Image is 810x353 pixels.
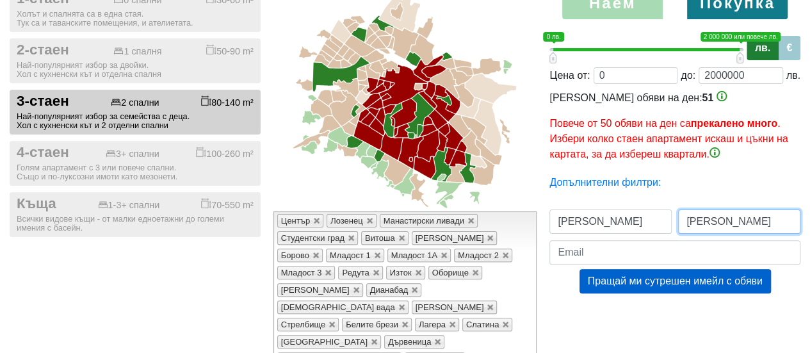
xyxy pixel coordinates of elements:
span: Младост 2 [458,250,499,260]
a: Допълнителни филтри: [549,177,661,188]
div: 1-3+ спални [98,200,160,211]
span: [PERSON_NAME] [416,233,484,243]
span: [PERSON_NAME] [281,285,350,295]
span: Борово [281,250,309,260]
span: [DEMOGRAPHIC_DATA] вада [281,302,395,312]
span: 2-стаен [17,42,69,59]
div: 1 спалня [113,46,161,57]
span: Манастирски ливади [384,216,464,226]
input: Фамилно име [678,209,800,234]
div: лв. [786,68,800,83]
button: 2-стаен 1 спалня 50-90 m² Най-популярният избор за двойки.Хол с кухненски кът и отделна спалня [10,38,261,83]
button: Пращай ми сутрешен имейл с обяви [579,269,771,293]
p: Повече от 50 обяви на ден са . Избери колко стаен апартамент искаш и цъкни на картата, за да избе... [549,116,800,162]
span: Студентски град [281,233,344,243]
span: 0 лв. [543,32,563,42]
div: 3+ спални [106,149,159,160]
input: Email [549,240,800,265]
div: 80-140 m² [201,95,254,108]
div: Голям апартамент с 3 или повече спални. Също и по-луксозни имоти като мезонети. [17,163,254,181]
div: Холът и спалнята са в една стая. Тук са и таванските помещения, и ателиетата. [17,10,254,28]
img: info-3.png [717,91,727,101]
div: Всички видове къщи - от малки едноетажни до големи имения с басейн. [17,215,254,233]
span: 51 [702,92,713,103]
span: Младост 1А [391,250,437,260]
input: Първо име [549,209,672,234]
span: Център [281,216,310,226]
div: [PERSON_NAME] обяви на ден: [549,90,800,162]
div: 50-90 m² [206,44,254,57]
span: Слатина [466,320,499,329]
span: 3-стаен [17,93,69,110]
span: Дървеница [388,337,431,347]
span: Витоша [365,233,395,243]
span: Лагера [419,320,446,329]
span: [GEOGRAPHIC_DATA] [281,337,368,347]
b: прекалено много [691,118,777,129]
div: до: [681,68,695,83]
span: Къща [17,195,56,213]
span: Редута [342,268,369,277]
span: [PERSON_NAME] [416,302,484,312]
span: Изток [390,268,412,277]
button: 4-стаен 3+ спални 100-260 m² Голям апартамент с 3 или повече спални.Също и по-луксозни имоти като... [10,141,261,186]
div: 70-550 m² [201,198,254,211]
span: Лозенец [330,216,363,226]
span: Младост 3 [281,268,322,277]
span: Оборище [432,268,469,277]
img: info-3.png [709,147,720,158]
span: Белите брези [346,320,398,329]
span: Стрелбище [281,320,325,329]
button: Къща 1-3+ спални 70-550 m² Всички видове къщи - от малки едноетажни до големи имения с басейн. [10,192,261,237]
span: 4-стаен [17,144,69,161]
button: 3-стаен 2 спални 80-140 m² Най-популярният избор за семейства с деца.Хол с кухненски кът и 2 отде... [10,90,261,135]
span: Дианабад [370,285,409,295]
label: лв. [747,36,779,60]
label: € [778,36,800,60]
div: 2 спални [111,97,159,108]
div: Най-популярният избор за семейства с деца. Хол с кухненски кът и 2 отделни спални [17,112,254,130]
div: 100-260 m² [196,147,254,160]
span: Младост 1 [330,250,371,260]
div: Най-популярният избор за двойки. Хол с кухненски кът и отделна спалня [17,61,254,79]
span: 2 000 000 или повече лв. [701,32,781,42]
div: Цена от: [549,68,590,83]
